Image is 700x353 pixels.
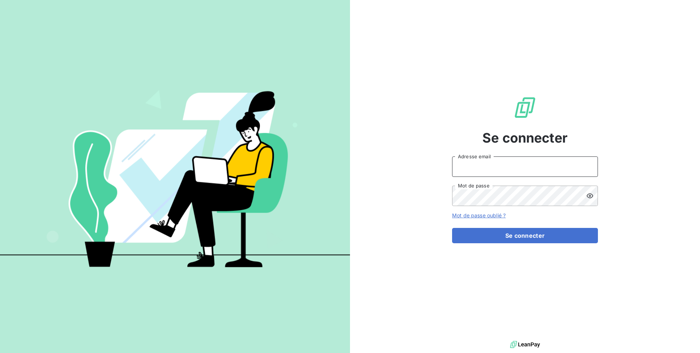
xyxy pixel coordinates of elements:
[452,228,598,243] button: Se connecter
[482,128,568,148] span: Se connecter
[452,156,598,177] input: placeholder
[513,96,537,119] img: Logo LeanPay
[452,212,506,218] a: Mot de passe oublié ?
[510,339,540,350] img: logo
